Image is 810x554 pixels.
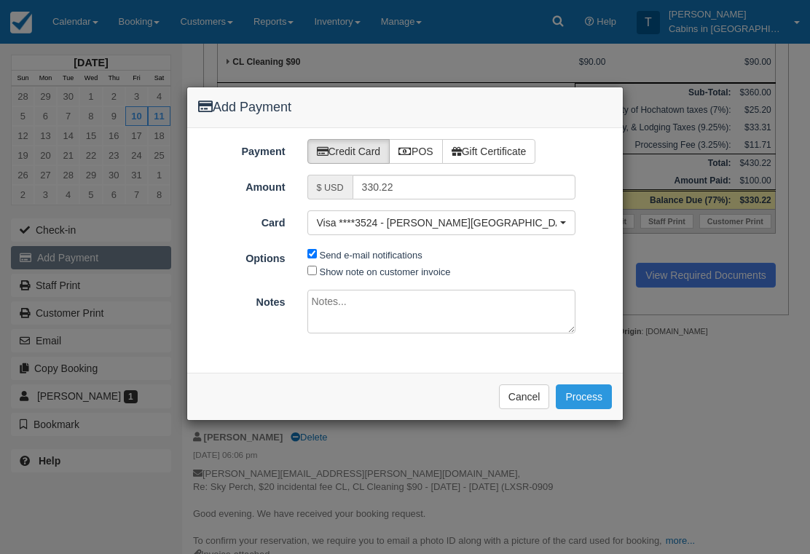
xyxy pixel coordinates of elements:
[556,384,612,409] button: Process
[317,215,557,230] span: Visa ****3524 - [PERSON_NAME][GEOGRAPHIC_DATA]
[320,250,422,261] label: Send e-mail notifications
[307,210,576,235] button: Visa ****3524 - [PERSON_NAME][GEOGRAPHIC_DATA]
[317,183,344,193] small: $ USD
[187,290,296,310] label: Notes
[187,175,296,195] label: Amount
[307,139,390,164] label: Credit Card
[198,98,612,117] h4: Add Payment
[389,139,443,164] label: POS
[187,246,296,266] label: Options
[187,139,296,159] label: Payment
[187,210,296,231] label: Card
[442,139,536,164] label: Gift Certificate
[320,266,451,277] label: Show note on customer invoice
[499,384,550,409] button: Cancel
[353,175,576,199] input: Valid amount required.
